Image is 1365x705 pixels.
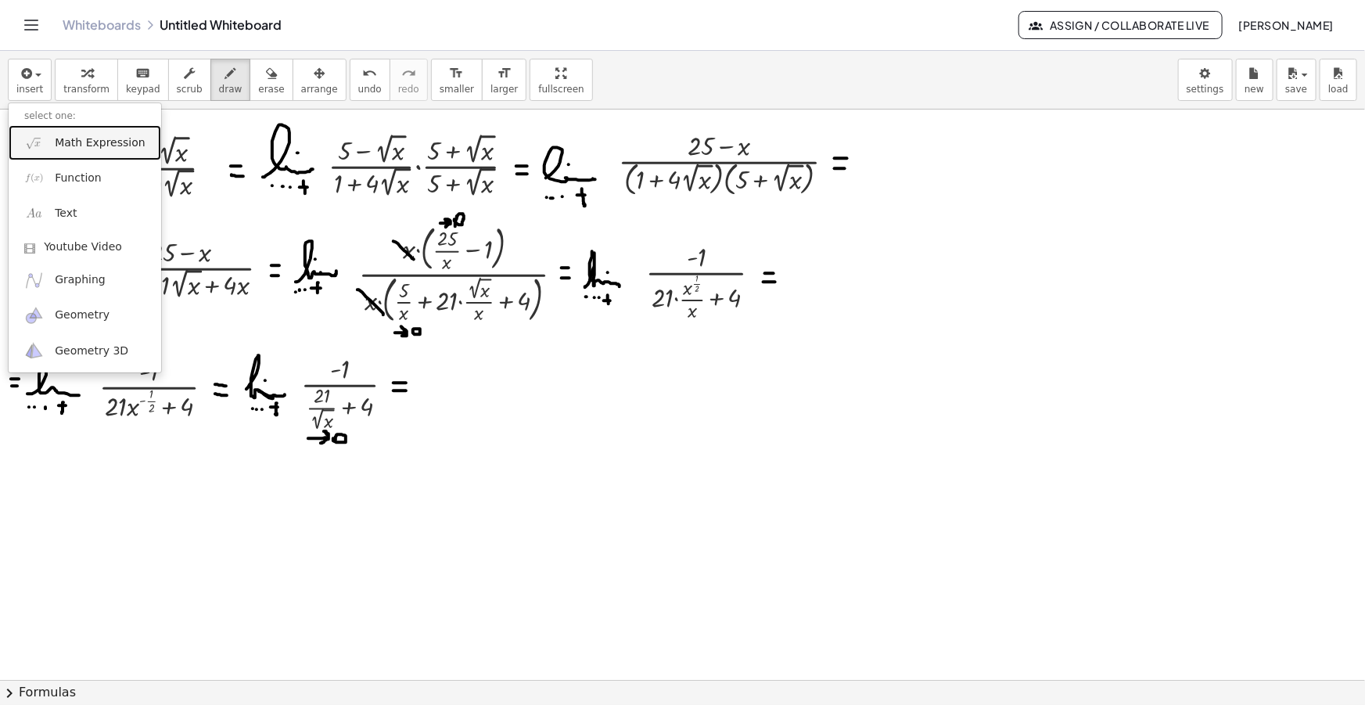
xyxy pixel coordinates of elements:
span: larger [490,84,518,95]
span: fullscreen [538,84,584,95]
button: scrub [168,59,211,101]
button: new [1236,59,1273,101]
span: load [1328,84,1349,95]
button: keyboardkeypad [117,59,169,101]
span: Geometry [55,308,110,323]
span: Assign / Collaborate Live [1032,18,1209,32]
a: Graphing [9,263,161,298]
span: undo [358,84,382,95]
img: f_x.png [24,168,44,188]
span: erase [258,84,284,95]
button: format_sizesmaller [431,59,483,101]
button: arrange [293,59,347,101]
i: undo [362,64,377,83]
button: settings [1178,59,1233,101]
span: settings [1187,84,1224,95]
span: Text [55,206,77,221]
img: Aa.png [24,203,44,223]
button: transform [55,59,118,101]
a: Whiteboards [63,17,141,33]
img: sqrt_x.png [24,133,44,153]
span: draw [219,84,242,95]
a: Youtube Video [9,232,161,263]
span: save [1285,84,1307,95]
a: Math Expression [9,125,161,160]
span: Function [55,171,102,186]
i: redo [401,64,416,83]
button: Toggle navigation [19,13,44,38]
span: scrub [177,84,203,95]
span: redo [398,84,419,95]
button: draw [210,59,251,101]
span: Graphing [55,272,106,288]
button: Assign / Collaborate Live [1018,11,1223,39]
button: erase [250,59,293,101]
button: redoredo [390,59,428,101]
span: Math Expression [55,135,145,151]
span: smaller [440,84,474,95]
button: [PERSON_NAME] [1226,11,1346,39]
span: Geometry 3D [55,344,128,359]
li: select one: [9,107,161,125]
span: [PERSON_NAME] [1238,18,1334,32]
span: Youtube Video [44,239,122,255]
span: arrange [301,84,338,95]
i: format_size [497,64,512,83]
button: insert [8,59,52,101]
span: insert [16,84,43,95]
button: undoundo [350,59,390,101]
i: format_size [449,64,464,83]
img: ggb-3d.svg [24,341,44,361]
i: keyboard [135,64,150,83]
a: Geometry 3D [9,333,161,369]
span: transform [63,84,110,95]
span: new [1245,84,1264,95]
a: Function [9,160,161,196]
button: format_sizelarger [482,59,526,101]
button: fullscreen [530,59,592,101]
img: ggb-graphing.svg [24,271,44,290]
a: Text [9,196,161,231]
button: load [1320,59,1357,101]
img: ggb-geometry.svg [24,306,44,326]
span: keypad [126,84,160,95]
a: Geometry [9,298,161,333]
button: save [1277,59,1317,101]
